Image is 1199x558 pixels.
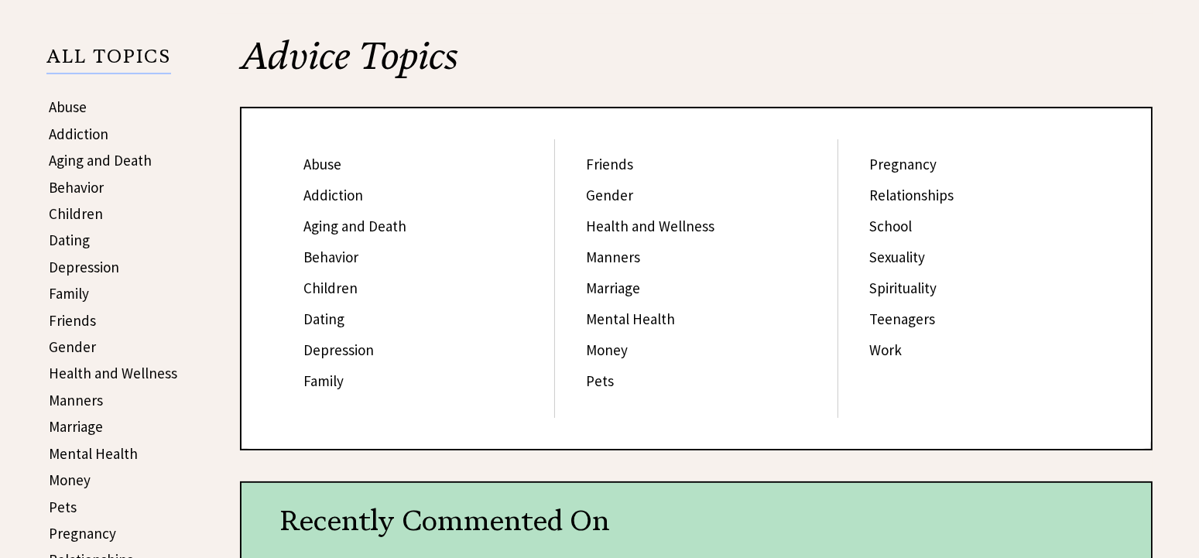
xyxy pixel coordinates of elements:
[303,371,344,390] a: Family
[49,151,152,169] a: Aging and Death
[49,524,116,543] a: Pregnancy
[49,204,103,223] a: Children
[869,248,925,266] a: Sexuality
[240,37,1153,107] h2: Advice Topics
[586,310,675,328] a: Mental Health
[586,155,633,173] a: Friends
[49,284,89,303] a: Family
[49,417,103,436] a: Marriage
[49,444,138,463] a: Mental Health
[586,217,714,235] a: Health and Wellness
[303,310,344,328] a: Dating
[586,186,633,204] a: Gender
[303,279,358,297] a: Children
[869,279,937,297] a: Spirituality
[586,248,640,266] a: Manners
[303,248,358,266] a: Behavior
[303,155,341,173] a: Abuse
[49,337,96,356] a: Gender
[49,125,108,143] a: Addiction
[586,279,640,297] a: Marriage
[586,371,614,390] a: Pets
[869,155,937,173] a: Pregnancy
[49,178,104,197] a: Behavior
[49,364,177,382] a: Health and Wellness
[869,186,954,204] a: Relationships
[49,498,77,516] a: Pets
[869,217,912,235] a: School
[49,311,96,330] a: Friends
[49,258,119,276] a: Depression
[49,231,90,249] a: Dating
[49,391,103,409] a: Manners
[586,341,628,359] a: Money
[869,341,902,359] a: Work
[49,471,91,489] a: Money
[49,98,87,116] a: Abuse
[303,186,363,204] a: Addiction
[46,48,171,74] p: ALL TOPICS
[303,217,406,235] a: Aging and Death
[303,341,374,359] a: Depression
[869,310,935,328] a: Teenagers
